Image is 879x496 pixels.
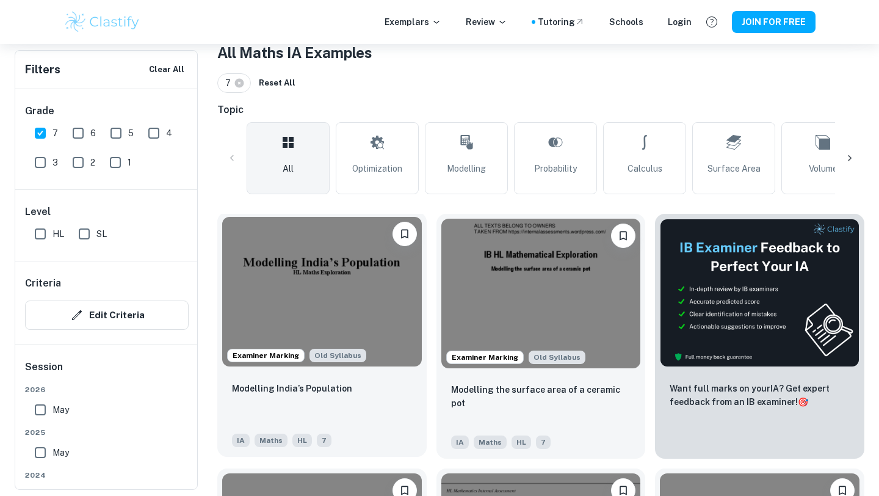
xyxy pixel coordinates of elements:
[128,126,134,140] span: 5
[809,162,837,175] span: Volume
[611,224,635,248] button: Please log in to bookmark exemplars
[225,76,236,90] span: 7
[228,350,304,361] span: Examiner Marking
[25,470,189,481] span: 2024
[670,382,850,409] p: Want full marks on your IA ? Get expert feedback from an IB examiner!
[512,436,531,449] span: HL
[25,276,61,291] h6: Criteria
[283,162,294,175] span: All
[529,351,585,364] div: Although this IA is written for the old math syllabus (last exam in November 2020), the current I...
[52,227,64,241] span: HL
[90,156,95,169] span: 2
[534,162,577,175] span: Probability
[255,434,288,447] span: Maths
[25,205,189,219] h6: Level
[52,403,69,417] span: May
[25,360,189,384] h6: Session
[385,15,441,29] p: Exemplars
[668,15,692,29] a: Login
[447,352,523,363] span: Examiner Marking
[474,436,507,449] span: Maths
[52,126,58,140] span: 7
[701,12,722,32] button: Help and Feedback
[451,436,469,449] span: IA
[52,156,58,169] span: 3
[217,73,251,93] div: 7
[52,446,69,459] span: May
[217,214,427,459] a: Examiner MarkingAlthough this IA is written for the old math syllabus (last exam in November 2020...
[309,349,366,362] div: Although this IA is written for the old math syllabus (last exam in November 2020), the current I...
[217,103,864,117] h6: Topic
[317,434,331,447] span: 7
[25,384,189,395] span: 2026
[436,214,646,459] a: Examiner MarkingAlthough this IA is written for the old math syllabus (last exam in November 2020...
[536,436,551,449] span: 7
[628,162,662,175] span: Calculus
[655,214,864,459] a: ThumbnailWant full marks on yourIA? Get expert feedback from an IB examiner!
[166,126,172,140] span: 4
[441,219,641,368] img: Maths IA example thumbnail: Modelling the surface area of a ceramic
[392,222,417,246] button: Please log in to bookmark exemplars
[798,397,808,407] span: 🎯
[529,351,585,364] span: Old Syllabus
[732,11,816,33] button: JOIN FOR FREE
[25,104,189,119] h6: Grade
[309,349,366,362] span: Old Syllabus
[256,74,298,92] button: Reset All
[90,126,96,140] span: 6
[128,156,131,169] span: 1
[25,61,60,78] h6: Filters
[232,382,352,395] p: Modelling India’s Population
[25,427,189,438] span: 2025
[292,434,312,447] span: HL
[660,219,859,367] img: Thumbnail
[451,383,631,410] p: Modelling the surface area of a ceramic pot
[217,42,864,64] h1: All Maths IA Examples
[232,434,250,447] span: IA
[447,162,486,175] span: Modelling
[352,162,402,175] span: Optimization
[538,15,585,29] a: Tutoring
[63,10,141,34] img: Clastify logo
[146,60,187,79] button: Clear All
[222,217,422,367] img: Maths IA example thumbnail: Modelling India’s Population
[707,162,761,175] span: Surface Area
[25,301,189,330] button: Edit Criteria
[96,227,107,241] span: SL
[466,15,507,29] p: Review
[609,15,643,29] a: Schools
